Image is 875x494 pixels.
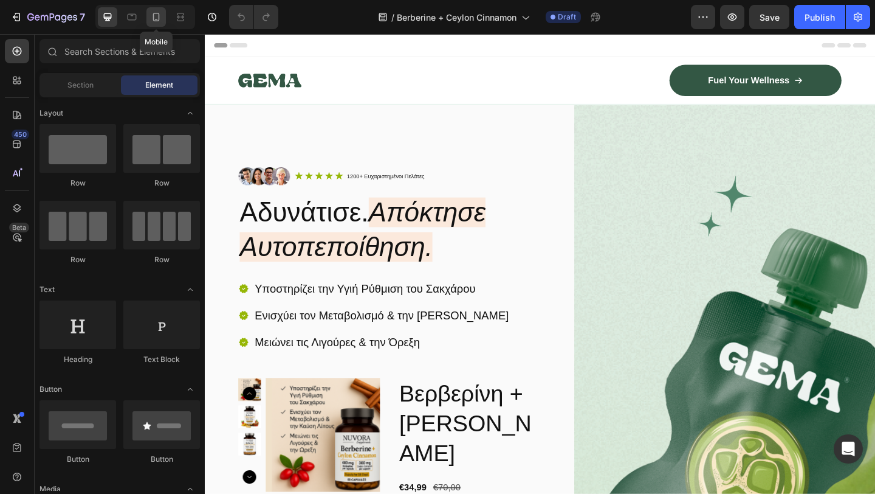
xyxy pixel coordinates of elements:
[123,254,200,265] div: Row
[39,384,62,395] span: Button
[12,130,29,139] div: 450
[154,151,239,158] span: 1200+ Ευχαριστημένοι Πελάτες
[5,5,91,29] button: 7
[558,12,576,23] span: Draft
[794,5,845,29] button: Publish
[749,5,789,29] button: Save
[180,380,200,399] span: Toggle open
[123,354,200,365] div: Text Block
[9,223,29,232] div: Beta
[39,284,55,295] span: Text
[54,298,331,314] p: Ενισχύει τον Μεταβολισμό & την [PERSON_NAME]
[229,5,278,29] div: Undo/Redo
[760,12,780,23] span: Save
[67,80,94,91] span: Section
[506,33,693,68] a: Fuel Your Wellness
[547,44,636,57] p: Fuel Your Wellness
[41,475,56,489] button: Carousel Next Arrow
[397,11,516,24] span: Berberine + Ceylon Cinnamon
[391,11,394,24] span: /
[180,103,200,123] span: Toggle open
[39,108,63,119] span: Layout
[805,11,835,24] div: Publish
[205,34,875,494] iframe: Design area
[123,178,200,189] div: Row
[39,178,116,189] div: Row
[39,354,116,365] div: Heading
[54,327,331,343] p: Μειώνει τις Λιγούρες & την Όρεξη
[36,145,92,164] img: gempages_586260052445823683-1e65dacf-a2bb-45a2-b658-8ef96aa63acd.png
[39,454,116,465] div: Button
[36,174,364,252] h2: Αδυνάτισε.
[145,80,173,91] span: Element
[123,454,200,465] div: Button
[54,269,331,285] p: Υποστηρίζει την Υγιή Ρύθμιση του Σακχάρου
[80,10,85,24] p: 7
[210,374,365,474] h2: Βερβερίνη + [PERSON_NAME]
[39,254,116,265] div: Row
[834,434,863,464] div: Open Intercom Messenger
[39,39,200,63] input: Search Sections & Elements
[41,384,56,398] button: Carousel Back Arrow
[180,280,200,299] span: Toggle open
